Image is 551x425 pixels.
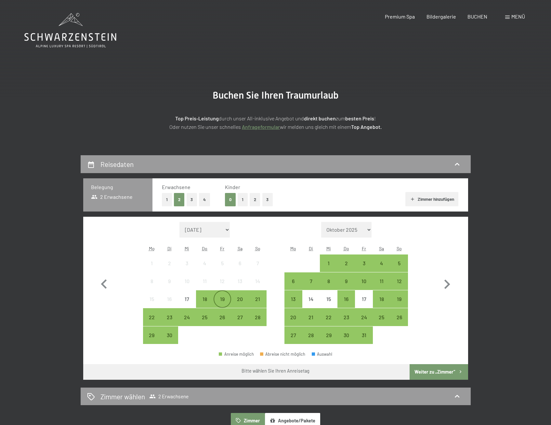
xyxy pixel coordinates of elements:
div: 20 [232,296,248,313]
button: 4 [199,193,210,206]
div: 4 [374,261,390,277]
div: 27 [232,315,248,331]
div: Fri Sep 12 2025 [214,272,231,290]
div: 26 [214,315,230,331]
abbr: Mittwoch [326,246,331,251]
div: Mon Sep 22 2025 [143,308,161,326]
div: Anreise nicht möglich [320,290,337,308]
abbr: Samstag [238,246,243,251]
div: 21 [249,296,266,313]
div: Anreise möglich [161,326,178,344]
div: Anreise möglich [143,326,161,344]
div: 30 [338,333,354,349]
div: Wed Sep 17 2025 [178,290,196,308]
div: Anreise möglich [143,308,161,326]
div: Anreise möglich [231,290,249,308]
abbr: Samstag [379,246,384,251]
div: Fri Sep 26 2025 [214,308,231,326]
div: Fri Sep 19 2025 [214,290,231,308]
div: 11 [197,279,213,295]
div: Thu Oct 23 2025 [337,308,355,326]
div: Anreise möglich [196,308,214,326]
div: Anreise möglich [249,308,266,326]
button: Vorheriger Monat [95,222,113,344]
abbr: Dienstag [309,246,313,251]
div: Anreise nicht möglich [178,254,196,272]
abbr: Dienstag [167,246,172,251]
button: 0 [225,193,236,206]
div: Sat Sep 13 2025 [231,272,249,290]
div: Bitte wählen Sie Ihren Anreisetag [242,368,309,374]
div: Anreise möglich [302,308,320,326]
div: Anreise nicht möglich [249,254,266,272]
div: Sun Oct 26 2025 [390,308,408,326]
div: 3 [179,261,195,277]
div: Anreise möglich [390,290,408,308]
button: 1 [238,193,248,206]
a: Premium Spa [385,13,415,20]
div: Anreise möglich [320,272,337,290]
div: Anreise möglich [373,254,390,272]
div: 17 [356,296,372,313]
div: Mon Sep 15 2025 [143,290,161,308]
button: Zimmer hinzufügen [405,192,458,206]
div: Mon Oct 20 2025 [284,308,302,326]
div: 20 [285,315,301,331]
div: Thu Oct 30 2025 [337,326,355,344]
div: Mon Sep 29 2025 [143,326,161,344]
abbr: Freitag [220,246,224,251]
button: 3 [262,193,273,206]
div: Sat Oct 04 2025 [373,254,390,272]
div: Tue Oct 14 2025 [302,290,320,308]
div: Anreise möglich [214,290,231,308]
div: 12 [214,279,230,295]
div: Anreise nicht möglich [161,272,178,290]
div: Anreise nicht möglich [355,290,373,308]
div: Anreise nicht möglich [231,254,249,272]
button: Nächster Monat [438,222,456,344]
div: Sun Sep 14 2025 [249,272,266,290]
div: Thu Oct 16 2025 [337,290,355,308]
div: 29 [144,333,160,349]
div: Sun Sep 07 2025 [249,254,266,272]
span: Buchen Sie Ihren Traumurlaub [213,89,339,101]
abbr: Sonntag [255,246,260,251]
a: BUCHEN [467,13,487,20]
div: Thu Sep 04 2025 [196,254,214,272]
div: 7 [303,279,319,295]
div: Anreise möglich [390,254,408,272]
h2: Zimmer wählen [100,392,145,401]
div: Fri Oct 03 2025 [355,254,373,272]
div: 24 [356,315,372,331]
div: Anreise nicht möglich [143,290,161,308]
a: Anfrageformular [242,124,280,130]
div: Anreise möglich [320,326,337,344]
div: 7 [249,261,266,277]
div: 14 [249,279,266,295]
div: Anreise möglich [284,326,302,344]
div: 10 [179,279,195,295]
div: Anreise möglich [219,352,254,356]
abbr: Montag [290,246,296,251]
p: durch unser All-inklusive Angebot und zum ! Oder nutzen Sie unser schnelles wir melden uns gleich... [113,114,438,131]
div: 2 [161,261,177,277]
div: Anreise möglich [337,254,355,272]
div: 16 [161,296,177,313]
div: Anreise möglich [355,326,373,344]
div: 31 [356,333,372,349]
div: Thu Oct 02 2025 [337,254,355,272]
div: Tue Sep 09 2025 [161,272,178,290]
div: Anreise möglich [355,308,373,326]
div: Anreise möglich [284,290,302,308]
div: 4 [197,261,213,277]
button: 3 [187,193,197,206]
abbr: Sonntag [397,246,402,251]
div: 19 [391,296,407,313]
div: Sat Sep 20 2025 [231,290,249,308]
strong: Top Preis-Leistung [175,115,219,121]
div: Auswahl [312,352,333,356]
div: Anreise nicht möglich [231,272,249,290]
div: Wed Oct 29 2025 [320,326,337,344]
div: Sat Sep 06 2025 [231,254,249,272]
